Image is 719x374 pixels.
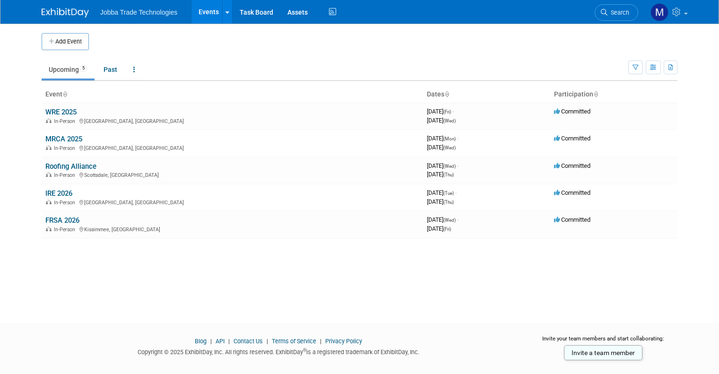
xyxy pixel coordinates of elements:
[427,189,457,196] span: [DATE]
[54,145,78,151] span: In-Person
[45,162,96,171] a: Roofing Alliance
[45,171,419,178] div: Scottsdale, [GEOGRAPHIC_DATA]
[45,198,419,206] div: [GEOGRAPHIC_DATA], [GEOGRAPHIC_DATA]
[42,33,89,50] button: Add Event
[650,3,668,21] img: Madison McDonnell
[45,225,419,233] div: Kissimmee, [GEOGRAPHIC_DATA]
[62,90,67,98] a: Sort by Event Name
[46,200,52,204] img: In-Person Event
[42,61,95,78] a: Upcoming5
[443,217,456,223] span: (Wed)
[195,338,207,345] a: Blog
[54,118,78,124] span: In-Person
[427,171,454,178] span: [DATE]
[550,87,677,103] th: Participation
[100,9,177,16] span: Jobba Trade Technologies
[234,338,263,345] a: Contact Us
[303,348,306,353] sup: ®
[54,200,78,206] span: In-Person
[216,338,225,345] a: API
[208,338,214,345] span: |
[593,90,598,98] a: Sort by Participation Type
[444,90,449,98] a: Sort by Start Date
[42,8,89,17] img: ExhibitDay
[45,216,79,225] a: FRSA 2026
[96,61,124,78] a: Past
[554,162,590,169] span: Committed
[45,189,72,198] a: IRE 2026
[607,9,629,16] span: Search
[457,135,459,142] span: -
[443,109,451,114] span: (Fri)
[46,226,52,231] img: In-Person Event
[452,108,454,115] span: -
[325,338,362,345] a: Privacy Policy
[46,145,52,150] img: In-Person Event
[264,338,270,345] span: |
[427,198,454,205] span: [DATE]
[46,118,52,123] img: In-Person Event
[554,108,590,115] span: Committed
[318,338,324,345] span: |
[46,172,52,177] img: In-Person Event
[443,226,451,232] span: (Fri)
[455,189,457,196] span: -
[443,191,454,196] span: (Tue)
[595,4,638,21] a: Search
[45,108,77,116] a: WRE 2025
[226,338,232,345] span: |
[443,145,456,150] span: (Wed)
[427,225,451,232] span: [DATE]
[272,338,316,345] a: Terms of Service
[423,87,550,103] th: Dates
[427,216,459,223] span: [DATE]
[564,345,642,360] a: Invite a team member
[427,135,459,142] span: [DATE]
[457,216,459,223] span: -
[427,144,456,151] span: [DATE]
[443,164,456,169] span: (Wed)
[529,335,677,349] div: Invite your team members and start collaborating:
[554,216,590,223] span: Committed
[443,172,454,177] span: (Thu)
[54,226,78,233] span: In-Person
[45,135,82,143] a: MRCA 2025
[42,346,515,357] div: Copyright © 2025 ExhibitDay, Inc. All rights reserved. ExhibitDay is a registered trademark of Ex...
[443,118,456,123] span: (Wed)
[79,65,87,72] span: 5
[554,135,590,142] span: Committed
[443,136,456,141] span: (Mon)
[554,189,590,196] span: Committed
[54,172,78,178] span: In-Person
[45,144,419,151] div: [GEOGRAPHIC_DATA], [GEOGRAPHIC_DATA]
[457,162,459,169] span: -
[443,200,454,205] span: (Thu)
[45,117,419,124] div: [GEOGRAPHIC_DATA], [GEOGRAPHIC_DATA]
[427,108,454,115] span: [DATE]
[427,117,456,124] span: [DATE]
[42,87,423,103] th: Event
[427,162,459,169] span: [DATE]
